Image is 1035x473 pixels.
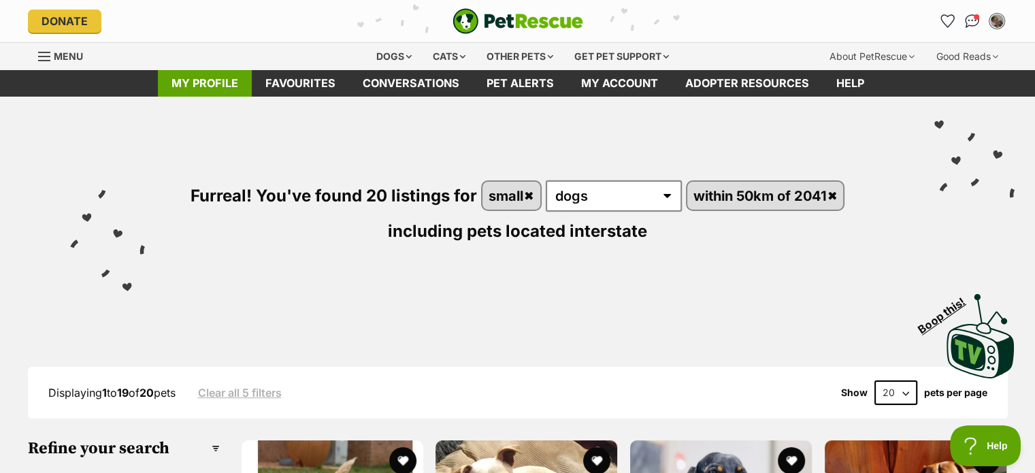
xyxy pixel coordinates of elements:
[823,70,878,97] a: Help
[252,70,349,97] a: Favourites
[565,43,678,70] div: Get pet support
[947,294,1015,378] img: PetRescue TV logo
[947,282,1015,381] a: Boop this!
[482,182,540,210] a: small
[117,386,129,399] strong: 19
[367,43,421,70] div: Dogs
[687,182,844,210] a: within 50km of 2041
[54,50,83,62] span: Menu
[986,10,1008,32] button: My account
[672,70,823,97] a: Adopter resources
[191,186,477,206] span: Furreal! You've found 20 listings for
[198,387,282,399] a: Clear all 5 filters
[48,386,176,399] span: Displaying to of pets
[139,386,154,399] strong: 20
[423,43,475,70] div: Cats
[937,10,1008,32] ul: Account quick links
[924,387,987,398] label: pets per page
[965,14,979,28] img: chat-41dd97257d64d25036548639549fe6c8038ab92f7586957e7f3b1b290dea8141.svg
[962,10,983,32] a: Conversations
[841,387,868,398] span: Show
[388,221,647,241] span: including pets located interstate
[477,43,563,70] div: Other pets
[950,425,1021,466] iframe: Help Scout Beacon - Open
[473,70,568,97] a: Pet alerts
[937,10,959,32] a: Favourites
[28,439,220,458] h3: Refine your search
[453,8,583,34] img: logo-e224e6f780fb5917bec1dbf3a21bbac754714ae5b6737aabdf751b685950b380.svg
[158,70,252,97] a: My profile
[916,287,979,336] span: Boop this!
[38,43,93,67] a: Menu
[568,70,672,97] a: My account
[990,14,1004,28] img: Narelle Brown profile pic
[927,43,1008,70] div: Good Reads
[820,43,924,70] div: About PetRescue
[349,70,473,97] a: conversations
[102,386,107,399] strong: 1
[453,8,583,34] a: PetRescue
[28,10,101,33] a: Donate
